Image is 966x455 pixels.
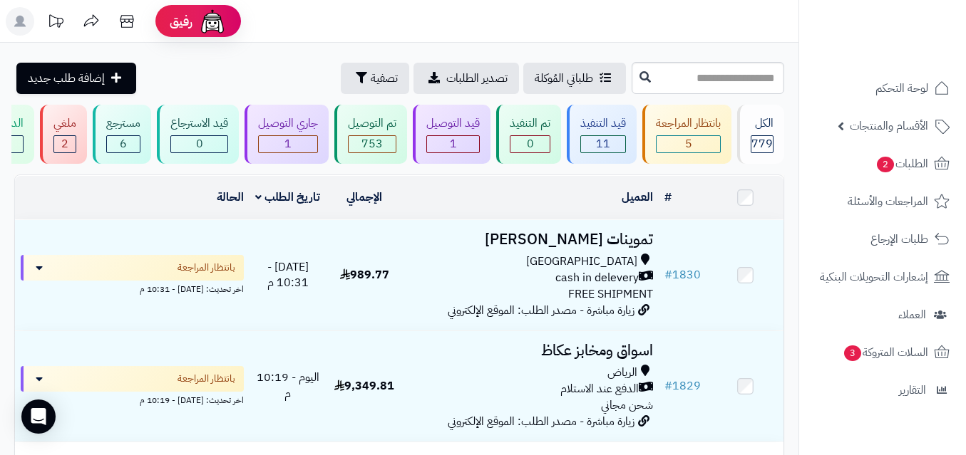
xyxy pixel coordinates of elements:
div: 1 [259,136,317,152]
a: #1829 [664,377,701,394]
a: مسترجع 6 [90,105,154,164]
div: بانتظار المراجعة [656,115,721,132]
span: 779 [751,135,773,152]
span: بانتظار المراجعة [178,261,235,275]
a: قيد التنفيذ 11 [564,105,639,164]
span: إضافة طلب جديد [28,70,105,87]
div: 753 [349,136,396,152]
span: [DATE] - 10:31 م [267,258,309,292]
span: الدفع عند الاستلام [560,381,639,397]
a: تصدير الطلبات [413,63,519,94]
span: زيارة مباشرة - مصدر الطلب: الموقع الإلكتروني [448,413,634,430]
span: FREE SHIPMENT [568,286,653,303]
a: جاري التوصيل 1 [242,105,332,164]
span: اليوم - 10:19 م [257,369,319,402]
span: 5 [685,135,692,152]
span: السلات المتروكة [843,342,928,362]
a: تحديثات المنصة [38,7,73,39]
span: طلباتي المُوكلة [535,70,593,87]
a: المراجعات والأسئلة [808,184,957,219]
a: إشعارات التحويلات البنكية [808,260,957,294]
img: logo-2.png [869,35,952,65]
a: ملغي 2 [37,105,90,164]
a: قيد التوصيل 1 [410,105,493,164]
span: الطلبات [875,154,928,174]
span: 3 [844,345,861,361]
div: ملغي [53,115,76,132]
div: 1 [427,136,479,152]
span: المراجعات والأسئلة [848,192,928,211]
div: 6 [107,136,140,152]
span: 0 [527,135,534,152]
span: زيارة مباشرة - مصدر الطلب: الموقع الإلكتروني [448,302,634,319]
span: # [664,377,672,394]
div: Open Intercom Messenger [21,399,56,434]
div: تم التوصيل [348,115,396,132]
a: طلبات الإرجاع [808,222,957,256]
a: قيد الاسترجاع 0 [154,105,242,164]
div: 5 [657,136,720,152]
a: تم التوصيل 753 [332,105,410,164]
span: رفيق [170,13,192,30]
a: العملاء [808,298,957,332]
span: 9,349.81 [334,377,394,394]
span: العملاء [898,305,926,325]
div: 0 [510,136,550,152]
span: 1 [284,135,292,152]
div: 2 [54,136,76,152]
span: cash in delevery [555,270,639,286]
a: طلباتي المُوكلة [523,63,626,94]
a: # [664,189,672,206]
a: العميل [622,189,653,206]
div: قيد الاسترجاع [170,115,228,132]
span: 989.77 [340,266,389,283]
span: 6 [120,135,127,152]
span: إشعارات التحويلات البنكية [820,267,928,287]
span: [GEOGRAPHIC_DATA] [526,253,637,270]
div: اخر تحديث: [DATE] - 10:31 م [21,281,244,296]
div: مسترجع [106,115,140,132]
span: تصدير الطلبات [446,70,508,87]
div: تم التنفيذ [510,115,550,132]
div: قيد التوصيل [426,115,480,132]
a: تم التنفيذ 0 [493,105,564,164]
span: 2 [877,157,894,172]
a: بانتظار المراجعة 5 [639,105,734,164]
a: تاريخ الطلب [255,189,320,206]
a: #1830 [664,266,701,283]
div: قيد التنفيذ [580,115,626,132]
span: طلبات الإرجاع [870,229,928,249]
span: تصفية [371,70,398,87]
div: الكل [751,115,774,132]
h3: تموينات [PERSON_NAME] [409,231,653,248]
span: 2 [61,135,68,152]
a: لوحة التحكم [808,71,957,105]
span: # [664,266,672,283]
span: 753 [361,135,383,152]
div: اخر تحديث: [DATE] - 10:19 م [21,392,244,407]
a: الحالة [217,189,244,206]
a: التقارير [808,373,957,407]
span: بانتظار المراجعة [178,372,235,386]
span: لوحة التحكم [875,78,928,98]
h3: اسواق ومخابز عكاظ [409,342,653,359]
div: جاري التوصيل [258,115,318,132]
button: تصفية [341,63,409,94]
a: الإجمالي [346,189,382,206]
img: ai-face.png [198,7,227,36]
span: 1 [450,135,457,152]
a: السلات المتروكة3 [808,335,957,370]
div: 0 [171,136,227,152]
span: الأقسام والمنتجات [850,116,928,136]
span: 11 [596,135,610,152]
a: إضافة طلب جديد [16,63,136,94]
span: التقارير [899,380,926,400]
span: شحن مجاني [601,397,653,414]
a: الكل779 [734,105,787,164]
span: الرياض [607,365,637,381]
div: 11 [581,136,625,152]
span: 0 [196,135,203,152]
a: الطلبات2 [808,147,957,181]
